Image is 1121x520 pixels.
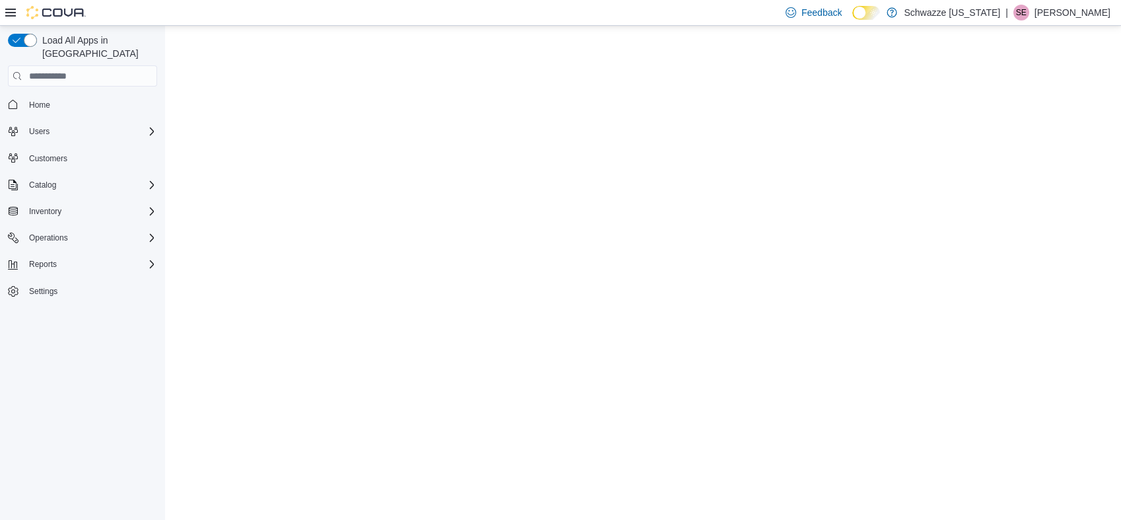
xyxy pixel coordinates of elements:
[24,256,157,272] span: Reports
[1005,5,1008,20] p: |
[29,233,68,243] span: Operations
[24,150,157,167] span: Customers
[37,34,157,60] span: Load All Apps in [GEOGRAPHIC_DATA]
[24,230,73,246] button: Operations
[904,5,1000,20] p: Schwazze [US_STATE]
[29,206,61,217] span: Inventory
[24,283,157,299] span: Settings
[29,126,50,137] span: Users
[801,6,842,19] span: Feedback
[24,151,73,167] a: Customers
[24,97,55,113] a: Home
[3,202,162,221] button: Inventory
[29,100,50,110] span: Home
[1016,5,1027,20] span: SE
[29,153,67,164] span: Customers
[1013,5,1029,20] div: Stacey Edwards
[1035,5,1110,20] p: [PERSON_NAME]
[24,124,55,139] button: Users
[24,177,157,193] span: Catalog
[3,229,162,247] button: Operations
[24,204,157,219] span: Inventory
[3,94,162,114] button: Home
[3,176,162,194] button: Catalog
[24,204,67,219] button: Inventory
[24,124,157,139] span: Users
[852,6,880,20] input: Dark Mode
[29,259,57,270] span: Reports
[3,122,162,141] button: Users
[8,89,157,335] nav: Complex example
[3,255,162,274] button: Reports
[29,180,56,190] span: Catalog
[24,256,62,272] button: Reports
[24,230,157,246] span: Operations
[24,283,63,299] a: Settings
[26,6,86,19] img: Cova
[24,177,61,193] button: Catalog
[29,286,57,297] span: Settings
[3,281,162,301] button: Settings
[24,96,157,112] span: Home
[3,149,162,168] button: Customers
